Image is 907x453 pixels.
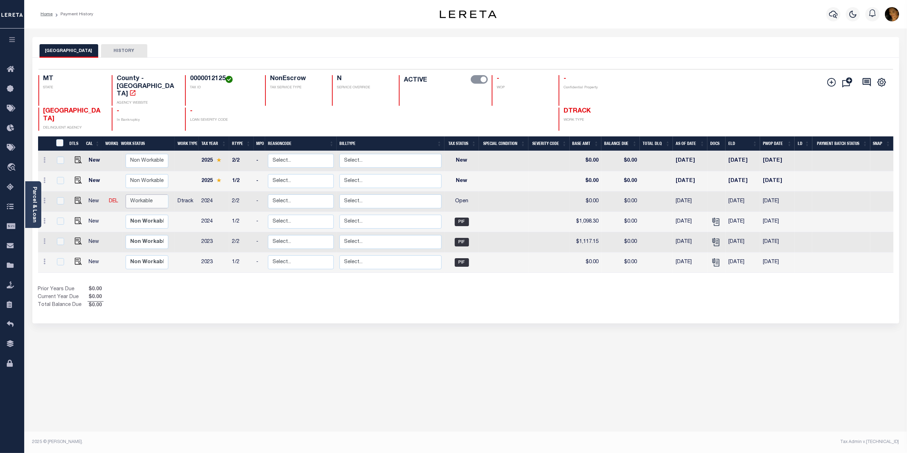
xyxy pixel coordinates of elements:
[570,252,602,273] td: $0.00
[43,125,103,131] p: DELINQUENT AGENCY
[117,100,176,106] p: AGENCY WEBSITE
[190,75,257,83] h4: 0000012125
[564,85,623,90] p: Confidential Property
[440,10,497,18] img: logo-dark.svg
[570,192,602,212] td: $0.00
[570,136,602,151] th: Base Amt: activate to sort column ascending
[254,192,265,212] td: -
[760,212,795,232] td: [DATE]
[640,136,673,151] th: Total DLQ: activate to sort column ascending
[760,136,795,151] th: PWOP Date: activate to sort column ascending
[38,293,88,301] td: Current Year Due
[760,252,795,273] td: [DATE]
[199,171,229,192] td: 2025
[199,192,229,212] td: 2024
[43,75,103,83] h4: MT
[52,136,67,151] th: &nbsp;
[601,252,640,273] td: $0.00
[190,85,257,90] p: TAX ID
[570,212,602,232] td: $1,098.30
[760,232,795,252] td: [DATE]
[254,136,265,151] th: MPO
[38,136,52,151] th: &nbsp;&nbsp;&nbsp;&nbsp;&nbsp;&nbsp;&nbsp;&nbsp;&nbsp;&nbsp;
[38,286,88,293] td: Prior Years Due
[726,192,760,212] td: [DATE]
[254,151,265,171] td: -
[39,44,98,58] button: [GEOGRAPHIC_DATA]
[726,136,760,151] th: ELD: activate to sort column ascending
[265,136,337,151] th: ReasonCode: activate to sort column ascending
[88,302,104,309] span: $0.00
[199,212,229,232] td: 2024
[175,192,199,212] td: Dtrack
[673,192,707,212] td: [DATE]
[870,136,893,151] th: SNAP: activate to sort column ascending
[444,192,479,212] td: Open
[102,136,118,151] th: WorkQ
[117,108,119,114] span: -
[601,192,640,212] td: $0.00
[601,212,640,232] td: $0.00
[601,171,640,192] td: $0.00
[38,301,88,309] td: Total Balance Due
[673,252,707,273] td: [DATE]
[229,192,254,212] td: 2/2
[726,232,760,252] td: [DATE]
[270,85,323,90] p: TAX SERVICE TYPE
[497,85,550,90] p: WOP
[86,192,106,212] td: New
[726,151,760,171] td: [DATE]
[673,212,707,232] td: [DATE]
[199,232,229,252] td: 2023
[117,118,176,123] p: In Bankruptcy
[726,252,760,273] td: [DATE]
[254,252,265,273] td: -
[760,171,795,192] td: [DATE]
[118,136,167,151] th: Work Status
[86,232,106,252] td: New
[229,171,254,192] td: 1/2
[564,75,566,82] span: -
[41,12,53,16] a: Home
[43,85,103,90] p: STATE
[27,439,466,445] div: 2025 © [PERSON_NAME].
[216,158,221,162] img: Star.svg
[101,44,147,58] button: HISTORY
[229,212,254,232] td: 1/2
[760,192,795,212] td: [DATE]
[471,439,899,445] div: Tax Admin v.[TECHNICAL_ID]
[673,171,707,192] td: [DATE]
[455,238,469,246] span: PIF
[570,151,602,171] td: $0.00
[109,199,118,204] a: DEL
[812,136,870,151] th: Payment Batch Status: activate to sort column ascending
[497,75,499,82] span: -
[53,11,93,17] li: Payment History
[707,136,726,151] th: Docs
[199,252,229,273] td: 2023
[455,218,469,226] span: PIF
[254,212,265,232] td: -
[726,212,760,232] td: [DATE]
[226,76,233,83] img: check-icon-green.svg
[229,232,254,252] td: 2/2
[199,151,229,171] td: 2025
[601,136,640,151] th: Balance Due: activate to sort column ascending
[270,75,323,83] h4: NonEscrow
[564,108,591,114] span: DTRACK
[43,108,101,122] span: [GEOGRAPHIC_DATA]
[404,75,427,85] label: ACTIVE
[86,151,106,171] td: New
[444,171,479,192] td: New
[570,232,602,252] td: $1,117.15
[67,136,83,151] th: DTLS
[726,171,760,192] td: [DATE]
[190,118,257,123] p: LOAN SEVERITY CODE
[229,136,254,151] th: RType: activate to sort column ascending
[254,232,265,252] td: -
[7,163,18,172] i: travel_explore
[570,171,602,192] td: $0.00
[86,212,106,232] td: New
[216,178,221,183] img: Star.svg
[229,252,254,273] td: 1/2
